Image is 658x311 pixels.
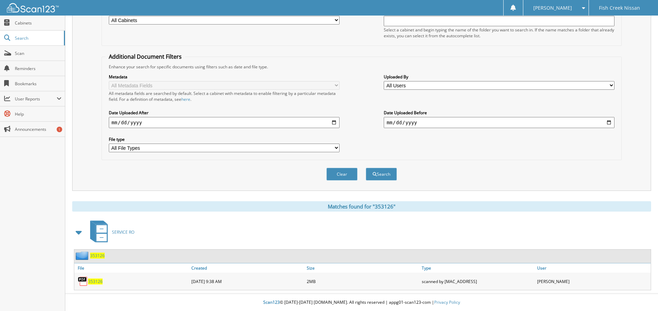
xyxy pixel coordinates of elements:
[326,168,357,181] button: Clear
[599,6,640,10] span: Fish Creek Nissan
[305,274,420,288] div: 2MB
[109,74,340,80] label: Metadata
[105,53,185,60] legend: Additional Document Filters
[420,263,535,273] a: Type
[109,117,340,128] input: start
[190,263,305,273] a: Created
[15,96,57,102] span: User Reports
[15,50,61,56] span: Scan
[305,263,420,273] a: Size
[7,3,59,12] img: scan123-logo-white.svg
[366,168,397,181] button: Search
[15,66,61,71] span: Reminders
[76,251,90,260] img: folder2.png
[384,27,614,39] div: Select a cabinet and begin typing the name of the folder you want to search in. If the name match...
[78,276,88,286] img: PDF.png
[57,127,62,132] div: 1
[109,136,340,142] label: File type
[533,6,572,10] span: [PERSON_NAME]
[434,299,460,305] a: Privacy Policy
[15,35,60,41] span: Search
[384,74,614,80] label: Uploaded By
[420,274,535,288] div: scanned by [MAC_ADDRESS]
[86,218,134,246] a: SERVICE RO
[181,96,190,102] a: here
[90,253,105,259] a: 353126
[190,274,305,288] div: [DATE] 9:38 AM
[15,81,61,87] span: Bookmarks
[72,201,651,212] div: Matches found for "353126"
[384,117,614,128] input: end
[109,110,340,116] label: Date Uploaded After
[15,111,61,117] span: Help
[263,299,280,305] span: Scan123
[109,90,340,102] div: All metadata fields are searched by default. Select a cabinet with metadata to enable filtering b...
[88,279,103,284] a: 353126
[384,110,614,116] label: Date Uploaded Before
[535,274,651,288] div: [PERSON_NAME]
[15,126,61,132] span: Announcements
[15,20,61,26] span: Cabinets
[112,229,134,235] span: SERVICE RO
[74,263,190,273] a: File
[535,263,651,273] a: User
[105,64,618,70] div: Enhance your search for specific documents using filters such as date and file type.
[65,294,658,311] div: © [DATE]-[DATE] [DOMAIN_NAME]. All rights reserved | appg01-scan123-com |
